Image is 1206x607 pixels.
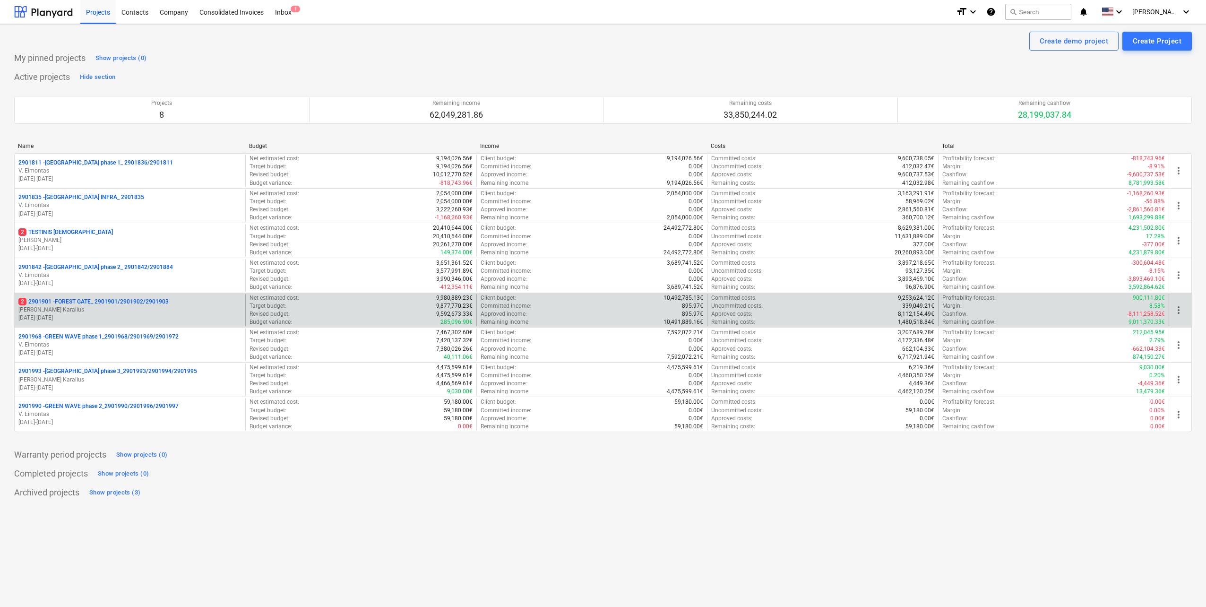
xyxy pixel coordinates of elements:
p: Client budget : [481,364,516,372]
p: My pinned projects [14,52,86,64]
p: Committed costs : [711,155,757,163]
p: 2901901 - FOREST GATE_ 2901901/2901902/2901903 [18,298,169,306]
span: 1 [291,6,300,12]
p: 3,990,346.00€ [436,275,473,283]
button: Create Project [1122,32,1192,51]
p: Committed costs : [711,190,757,198]
p: Remaining income : [481,179,530,187]
p: 10,012,770.52€ [433,171,473,179]
p: Remaining cashflow : [942,214,996,222]
p: 10,492,785.13€ [663,294,703,302]
div: Show projects (0) [98,468,149,479]
p: 377.00€ [913,241,934,249]
p: TESTINIS [DEMOGRAPHIC_DATA] [18,228,113,236]
p: Revised budget : [250,241,290,249]
p: 874,150.27€ [1133,353,1165,361]
p: 2901842 - [GEOGRAPHIC_DATA] phase 2_ 2901842/2901884 [18,263,173,271]
i: keyboard_arrow_down [1113,6,1125,17]
p: 62,049,281.86 [430,109,483,121]
p: 0.00€ [689,275,703,283]
p: 0.00€ [689,241,703,249]
p: 33,850,244.02 [724,109,777,121]
p: [DATE] - [DATE] [18,349,241,357]
p: 3,592,864.62€ [1128,283,1165,291]
p: 2901968 - GREEN WAVE phase 1_2901968/2901969/2901972 [18,333,179,341]
p: Revised budget : [250,310,290,318]
p: 7,467,302.60€ [436,329,473,337]
p: 285,096.90€ [440,318,473,326]
p: 3,893,469.10€ [898,275,934,283]
p: Remaining costs : [711,318,755,326]
p: Target budget : [250,163,286,171]
p: -8.91% [1148,163,1165,171]
p: 2,054,000.00€ [436,198,473,206]
p: V. Eimontas [18,410,241,418]
p: [DATE] - [DATE] [18,279,241,287]
p: Uncommitted costs : [711,302,763,310]
i: notifications [1079,6,1088,17]
p: 2,054,000.00€ [436,190,473,198]
p: Committed costs : [711,294,757,302]
p: 8,629,381.00€ [898,224,934,232]
p: 4,475,599.61€ [667,364,703,372]
span: more_vert [1173,269,1184,281]
p: Approved costs : [711,380,752,388]
p: Client budget : [481,155,516,163]
div: 22901901 -FOREST GATE_ 2901901/2901902/2901903[PERSON_NAME] Karalius[DATE]-[DATE] [18,298,241,322]
i: format_size [956,6,967,17]
div: 2901842 -[GEOGRAPHIC_DATA] phase 2_ 2901842/2901884V. Eimontas[DATE]-[DATE] [18,263,241,287]
div: Create Project [1133,35,1181,47]
p: V. Eimontas [18,271,241,279]
p: Revised budget : [250,206,290,214]
p: 0.00€ [689,337,703,345]
p: [DATE] - [DATE] [18,244,241,252]
p: Approved income : [481,275,527,283]
p: 9,194,026.56€ [436,163,473,171]
p: Budget variance : [250,214,292,222]
p: 4,231,879.80€ [1128,249,1165,257]
p: 9,194,026.56€ [667,155,703,163]
div: 2901835 -[GEOGRAPHIC_DATA] INFRA_ 2901835V. Eimontas[DATE]-[DATE] [18,193,241,217]
p: 9,253,624.12€ [898,294,934,302]
p: 20,260,893.00€ [895,249,934,257]
p: 0.20% [1149,372,1165,380]
p: Approved costs : [711,345,752,353]
button: Show projects (0) [114,447,170,462]
p: 4,466,569.61€ [436,380,473,388]
p: 662,104.33€ [902,345,934,353]
p: 8,112,154.49€ [898,310,934,318]
p: 4,172,336.48€ [898,337,934,345]
p: Revised budget : [250,380,290,388]
p: Approved costs : [711,275,752,283]
p: Profitability forecast : [942,155,996,163]
p: Uncommitted costs : [711,163,763,171]
p: Cashflow : [942,241,968,249]
p: 11,631,889.00€ [895,233,934,241]
p: 0.00€ [689,380,703,388]
p: 8,781,993.58€ [1128,179,1165,187]
p: 4,475,599.61€ [436,364,473,372]
p: Approved income : [481,345,527,353]
p: 1,693,299.88€ [1128,214,1165,222]
p: 10,491,889.16€ [663,318,703,326]
p: -9,600,737.53€ [1127,171,1165,179]
p: Budget variance : [250,249,292,257]
p: Remaining income [430,99,483,107]
p: Remaining costs [724,99,777,107]
p: 2,054,000.00€ [667,190,703,198]
p: -377.00€ [1142,241,1165,249]
div: Income [480,143,704,149]
p: [DATE] - [DATE] [18,210,241,218]
p: Margin : [942,163,962,171]
div: Total [942,143,1165,149]
div: Show projects (3) [89,487,140,498]
p: 28,199,037.84 [1018,109,1071,121]
p: 20,410,644.00€ [433,224,473,232]
p: Cashflow : [942,275,968,283]
p: Approved costs : [711,171,752,179]
p: 7,420,137.32€ [436,337,473,345]
p: Remaining income : [481,214,530,222]
p: 3,651,361.52€ [436,259,473,267]
p: -818,743.96€ [1131,155,1165,163]
p: 3,577,991.89€ [436,267,473,275]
